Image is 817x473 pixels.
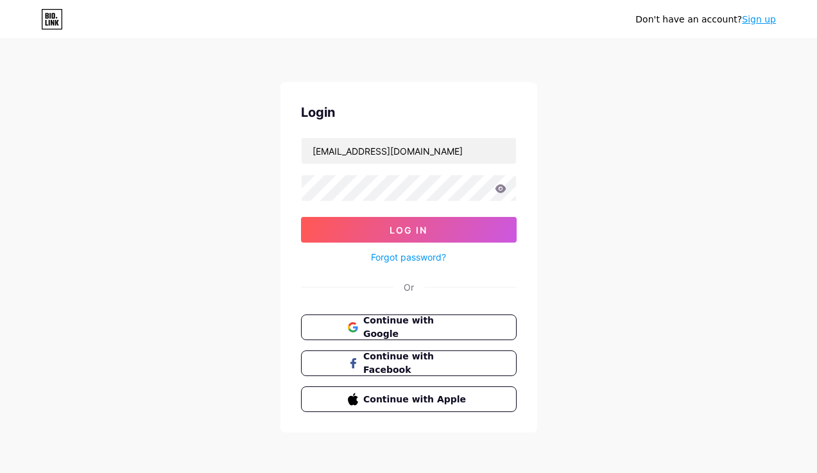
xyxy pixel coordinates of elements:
[404,280,414,294] div: Or
[363,350,469,377] span: Continue with Facebook
[371,250,446,264] a: Forgot password?
[301,350,517,376] button: Continue with Facebook
[301,386,517,412] button: Continue with Apple
[363,314,469,341] span: Continue with Google
[301,103,517,122] div: Login
[363,393,469,406] span: Continue with Apple
[302,138,516,164] input: Username
[301,314,517,340] button: Continue with Google
[742,14,776,24] a: Sign up
[390,225,427,236] span: Log In
[635,13,776,26] div: Don't have an account?
[301,217,517,243] button: Log In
